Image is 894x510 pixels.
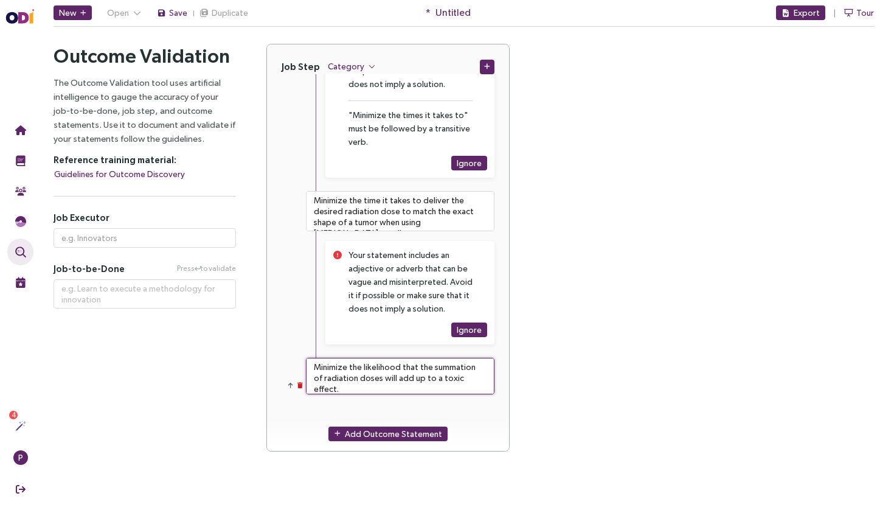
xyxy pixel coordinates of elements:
button: Delete Outcome Statement [296,382,303,389]
span: Job-to-be-Done [54,263,125,274]
img: Community [15,186,26,197]
input: e.g. Innovators [54,228,236,248]
button: Live Events [7,269,33,296]
button: Ignore [451,156,487,170]
button: Category [327,59,376,74]
img: JTBD Needs Framework [15,216,26,227]
button: Sign Out [7,476,33,503]
img: Outcome Validation [15,246,26,257]
textarea: Press Enter to validate [306,191,494,231]
button: Open [102,5,147,20]
img: Live Events [15,277,26,288]
button: Tour [844,5,875,20]
textarea: Press Enter to validate [54,279,236,309]
span: P [18,450,23,465]
span: Tour [856,6,874,19]
button: Export [776,5,825,20]
img: Actions [15,421,26,431]
span: Export [794,6,820,19]
div: Your statement includes an adjective or adverb that can be vague and misinterpreted. Avoid it if ... [348,248,473,315]
button: Save [156,5,188,20]
button: Add Outcome Statement [328,427,448,441]
button: Home [7,117,33,144]
button: Move Up [287,382,294,389]
span: Ignore [457,156,482,170]
h5: Job Executor [54,212,236,223]
button: New [54,5,92,20]
sup: 4 [9,411,18,419]
button: Community [7,178,33,204]
button: Needs Framework [7,208,33,235]
button: Outcome Validation [7,239,33,265]
span: Guidelines for Outcome Discovery [54,167,185,181]
img: Training [15,155,26,166]
span: Press to validate [177,263,236,274]
span: Category [328,60,364,73]
button: Ignore [451,323,487,337]
button: Duplicate [199,5,249,20]
button: Actions [7,413,33,439]
span: 4 [12,411,16,419]
div: "Minimize the times it takes to" must be followed by a transitive verb. [348,108,473,148]
button: P [7,444,33,471]
span: New [59,6,77,19]
textarea: Press Enter to validate [306,358,494,394]
h2: Outcome Validation [54,44,236,68]
p: The Outcome Validation tool uses artificial intelligence to gauge the accuracy of your job-to-be-... [54,75,236,145]
span: Untitled [435,5,471,20]
button: Guidelines for Outcome Discovery [54,167,185,181]
button: Training [7,147,33,174]
h4: Job Step [282,61,320,72]
span: Save [169,6,187,19]
span: Add Outcome Statement [345,427,442,441]
strong: Reference training material: [54,155,176,165]
span: Ignore [457,323,482,337]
